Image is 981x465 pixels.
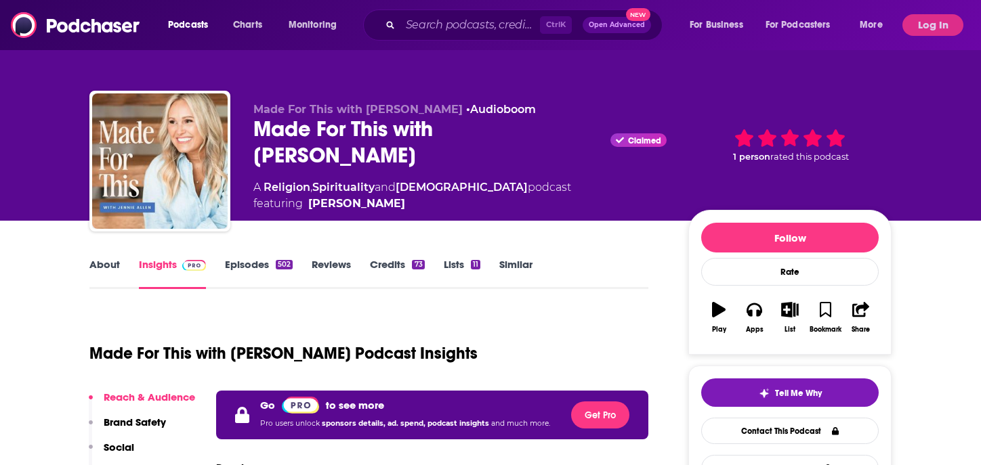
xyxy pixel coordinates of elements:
[276,260,293,269] div: 502
[104,416,166,428] p: Brand Safety
[260,414,550,434] p: Pro users unlock and much more.
[253,196,571,212] span: featuring
[701,223,879,252] button: Follow
[680,14,760,36] button: open menu
[444,258,480,289] a: Lists11
[159,14,226,36] button: open menu
[104,391,195,403] p: Reach & Audience
[808,293,843,342] button: Bookmark
[499,258,533,289] a: Similar
[182,260,206,271] img: Podchaser Pro
[757,14,850,36] button: open menu
[92,93,228,229] img: Made For This with Jennie Allen
[282,397,319,414] img: Podchaser Pro
[375,181,396,194] span: and
[279,14,354,36] button: open menu
[253,179,571,212] div: A podcast
[139,258,206,289] a: InsightsPodchaser Pro
[688,103,892,187] div: 1 personrated this podcast
[168,16,208,35] span: Podcasts
[759,388,770,399] img: tell me why sparkle
[233,16,262,35] span: Charts
[701,418,879,444] a: Contact This Podcast
[260,399,275,412] p: Go
[860,16,883,35] span: More
[540,16,572,34] span: Ctrl K
[282,396,319,414] a: Pro website
[89,416,166,441] button: Brand Safety
[104,441,134,453] p: Social
[766,16,831,35] span: For Podcasters
[376,9,675,41] div: Search podcasts, credits, & more...
[583,17,651,33] button: Open AdvancedNew
[471,260,480,269] div: 11
[326,399,384,412] p: to see more
[690,16,743,35] span: For Business
[850,14,900,36] button: open menu
[89,391,195,416] button: Reach & Audience
[843,293,879,342] button: Share
[712,326,726,334] div: Play
[775,388,822,399] span: Tell Me Why
[11,12,141,38] img: Podchaser - Follow, Share and Rate Podcasts
[89,343,478,363] h1: Made For This with [PERSON_NAME] Podcast Insights
[396,181,528,194] a: [DEMOGRAPHIC_DATA]
[628,137,661,144] span: Claimed
[810,326,841,334] div: Bookmark
[289,16,337,35] span: Monitoring
[264,181,310,194] a: Religion
[589,22,645,28] span: Open Advanced
[902,14,963,36] button: Log In
[312,258,351,289] a: Reviews
[312,181,375,194] a: Spirituality
[370,258,424,289] a: Credits73
[736,293,772,342] button: Apps
[322,419,491,428] span: sponsors details, ad. spend, podcast insights
[400,14,540,36] input: Search podcasts, credits, & more...
[89,258,120,289] a: About
[733,152,770,162] span: 1 person
[466,103,536,116] span: •
[701,258,879,286] div: Rate
[626,8,650,21] span: New
[224,14,270,36] a: Charts
[310,181,312,194] span: ,
[308,196,405,212] a: [PERSON_NAME]
[746,326,764,334] div: Apps
[412,260,424,269] div: 73
[253,103,463,116] span: Made For This with [PERSON_NAME]
[852,326,870,334] div: Share
[785,326,795,334] div: List
[470,103,536,116] a: Audioboom
[225,258,293,289] a: Episodes502
[770,152,849,162] span: rated this podcast
[571,401,629,428] button: Get Pro
[772,293,808,342] button: List
[701,293,736,342] button: Play
[701,378,879,407] button: tell me why sparkleTell Me Why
